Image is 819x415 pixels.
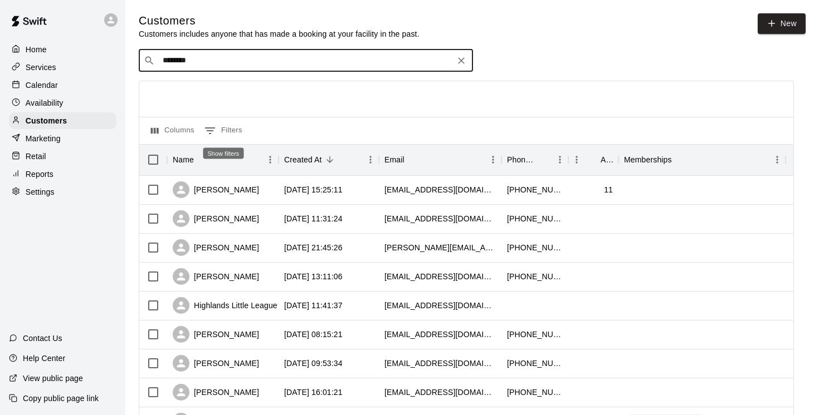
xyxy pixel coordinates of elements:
[194,152,209,167] button: Sort
[279,144,379,175] div: Created At
[568,151,585,168] button: Menu
[26,115,67,126] p: Customers
[507,184,563,195] div: +16045052359
[173,144,194,175] div: Name
[173,355,259,372] div: [PERSON_NAME]
[384,242,496,253] div: thuy@bradricconsulting.com
[624,144,672,175] div: Memberships
[9,77,116,93] a: Calendar
[362,151,379,168] button: Menu
[384,387,496,398] div: josay@live.ca
[203,148,244,159] div: Show filters
[173,210,259,227] div: [PERSON_NAME]
[379,144,501,175] div: Email
[485,151,501,168] button: Menu
[148,122,197,140] button: Select columns
[139,28,420,39] p: Customers includes anyone that has made a booking at your facility in the past.
[26,62,56,73] p: Services
[384,144,404,175] div: Email
[284,184,343,195] div: 2025-09-13 15:25:11
[284,329,343,340] div: 2025-09-08 08:15:21
[9,166,116,182] a: Reports
[173,239,259,256] div: [PERSON_NAME]
[139,13,420,28] h5: Customers
[384,300,496,311] div: uday.nalsar+1@gmail.com
[26,44,47,55] p: Home
[507,213,563,224] div: +16049927894
[9,148,116,165] a: Retail
[585,152,601,167] button: Sort
[173,384,259,401] div: [PERSON_NAME]
[26,133,61,144] p: Marketing
[284,300,343,311] div: 2025-09-09 11:41:37
[568,144,618,175] div: Age
[322,152,338,167] button: Sort
[601,144,613,175] div: Age
[26,169,53,180] p: Reports
[536,152,552,167] button: Sort
[284,387,343,398] div: 2025-09-03 16:01:21
[23,353,65,364] p: Help Center
[758,13,806,34] a: New
[173,268,259,285] div: [PERSON_NAME]
[384,271,496,282] div: gmelliott@hotmail.com
[769,151,786,168] button: Menu
[26,80,58,91] p: Calendar
[384,329,496,340] div: bikchatha@gmail.com
[173,181,259,198] div: [PERSON_NAME]
[26,97,64,108] p: Availability
[23,393,99,404] p: Copy public page link
[507,329,563,340] div: +16047245010
[507,242,563,253] div: +17788668600
[9,95,116,111] a: Availability
[9,59,116,76] a: Services
[454,53,469,68] button: Clear
[262,151,279,168] button: Menu
[284,358,343,369] div: 2025-09-05 09:53:34
[9,184,116,200] a: Settings
[202,122,245,140] button: Show filters
[23,373,83,384] p: View public page
[672,152,688,167] button: Sort
[604,184,613,195] div: 11
[501,144,568,175] div: Phone Number
[26,186,55,197] p: Settings
[384,213,496,224] div: slee20230067@gmail.com
[384,358,496,369] div: weiwangwill@hotmail.com
[507,358,563,369] div: +17789292827
[284,271,343,282] div: 2025-09-10 13:11:06
[23,333,62,344] p: Contact Us
[173,297,310,314] div: Highlands Little League Baseball
[9,41,116,58] a: Home
[9,112,116,129] a: Customers
[384,184,496,195] div: nihung210@gmail.com
[173,326,259,343] div: [PERSON_NAME]
[507,387,563,398] div: +16047202622
[507,144,536,175] div: Phone Number
[507,271,563,282] div: +16048311439
[9,130,116,147] a: Marketing
[618,144,786,175] div: Memberships
[167,144,279,175] div: Name
[284,213,343,224] div: 2025-09-11 11:31:24
[139,50,473,72] div: Search customers by name or email
[552,151,568,168] button: Menu
[404,152,420,167] button: Sort
[26,151,46,162] p: Retail
[284,144,322,175] div: Created At
[284,242,343,253] div: 2025-09-10 21:45:26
